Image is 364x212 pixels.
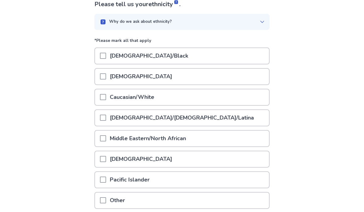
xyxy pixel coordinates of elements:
p: [DEMOGRAPHIC_DATA] [106,151,176,167]
p: [DEMOGRAPHIC_DATA]/Black [106,48,192,64]
p: [DEMOGRAPHIC_DATA] [106,69,176,84]
p: Middle Eastern/North African [106,131,190,146]
p: Why do we ask about ethnicity? [109,19,172,25]
p: Other [106,193,129,208]
p: *Please mark all that apply [94,37,270,47]
p: Caucasian/White [106,89,158,105]
p: [DEMOGRAPHIC_DATA]/[DEMOGRAPHIC_DATA]/Latina [106,110,258,126]
p: Pacific Islander [106,172,153,188]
